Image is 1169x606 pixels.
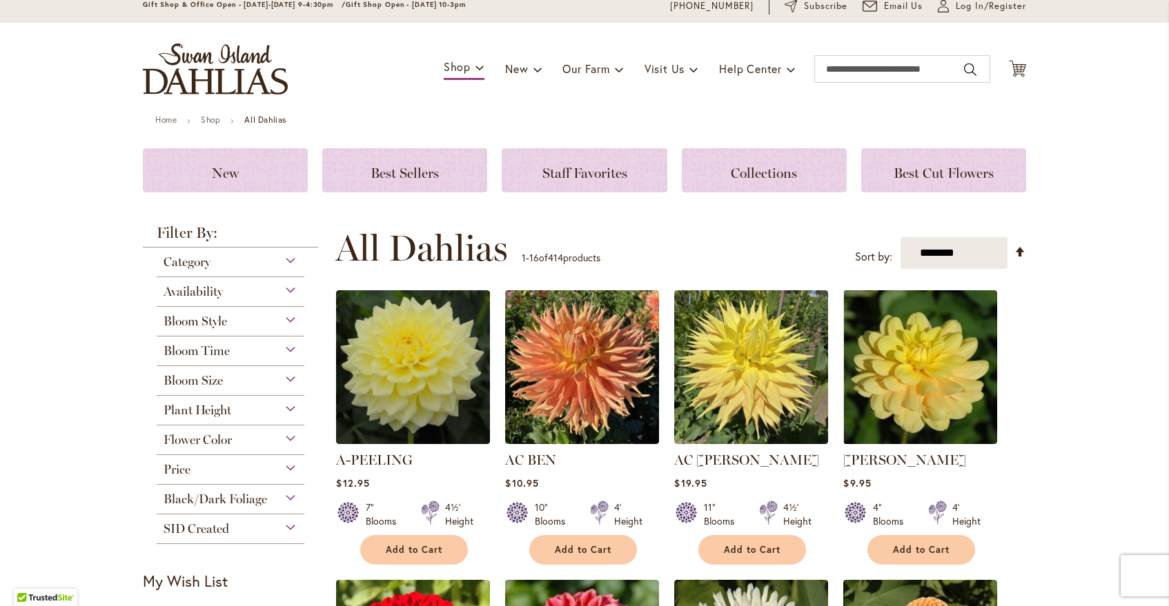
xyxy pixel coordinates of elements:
[505,290,659,444] img: AC BEN
[336,452,413,468] a: A-PEELING
[505,452,556,468] a: AC BEN
[336,476,369,489] span: $12.95
[164,254,210,270] span: Category
[522,251,526,264] span: 1
[164,432,232,447] span: Flower Color
[562,61,609,76] span: Our Farm
[698,535,806,565] button: Add to Cart
[873,501,912,528] div: 4" Blooms
[522,247,600,269] p: - of products
[164,284,223,299] span: Availability
[360,535,468,565] button: Add to Cart
[843,434,997,447] a: AHOY MATEY
[505,476,538,489] span: $10.95
[164,314,227,329] span: Bloom Style
[445,501,473,528] div: 4½' Height
[371,165,439,181] span: Best Sellers
[336,434,490,447] a: A-Peeling
[143,571,228,591] strong: My Wish List
[894,165,994,181] span: Best Cut Flowers
[855,244,892,270] label: Sort by:
[143,43,288,94] a: store logo
[719,61,782,76] span: Help Center
[164,492,267,507] span: Black/Dark Foliage
[366,501,404,528] div: 7" Blooms
[155,114,177,125] a: Home
[674,434,828,447] a: AC Jeri
[212,165,239,181] span: New
[336,290,490,444] img: A-Peeling
[143,148,308,192] a: New
[548,251,563,264] span: 414
[244,114,286,125] strong: All Dahlias
[674,476,707,489] span: $19.95
[201,114,220,125] a: Shop
[164,462,190,477] span: Price
[645,61,685,76] span: Visit Us
[505,61,528,76] span: New
[529,535,637,565] button: Add to Cart
[164,521,229,536] span: SID Created
[843,290,997,444] img: AHOY MATEY
[164,403,231,418] span: Plant Height
[861,148,1026,192] a: Best Cut Flowers
[164,343,230,358] span: Bloom Time
[322,148,487,192] a: Best Sellers
[505,434,659,447] a: AC BEN
[783,501,812,528] div: 4½' Height
[952,501,981,528] div: 4' Height
[867,535,975,565] button: Add to Cart
[843,452,966,468] a: [PERSON_NAME]
[542,165,627,181] span: Staff Favorites
[614,501,642,528] div: 4' Height
[731,165,797,181] span: Collections
[843,476,871,489] span: $9.95
[164,373,223,388] span: Bloom Size
[386,544,442,556] span: Add to Cart
[704,501,743,528] div: 11" Blooms
[893,544,950,556] span: Add to Cart
[335,228,508,269] span: All Dahlias
[555,544,611,556] span: Add to Cart
[502,148,667,192] a: Staff Favorites
[143,225,318,248] strong: Filter By:
[529,251,539,264] span: 16
[10,557,49,596] iframe: Launch Accessibility Center
[674,452,819,468] a: AC [PERSON_NAME]
[674,290,828,444] img: AC Jeri
[682,148,847,192] a: Collections
[724,544,780,556] span: Add to Cart
[444,59,471,74] span: Shop
[535,501,573,528] div: 10" Blooms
